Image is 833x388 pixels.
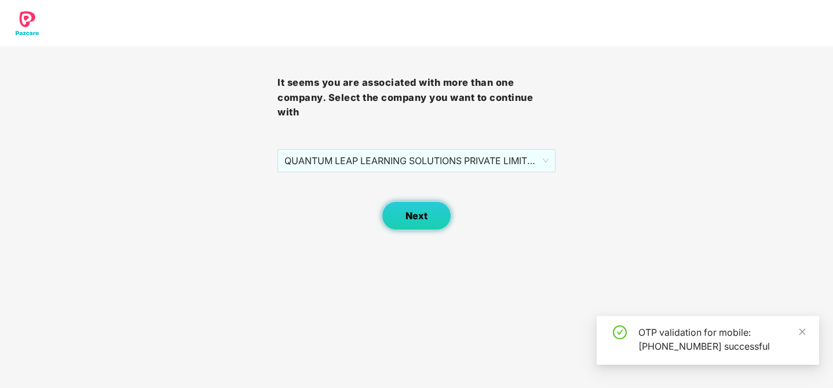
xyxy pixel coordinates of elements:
div: OTP validation for mobile: [PHONE_NUMBER] successful [638,325,805,353]
span: QUANTUM LEAP LEARNING SOLUTIONS PRIVATE LIMITED - QLLS230 - ADMIN [284,150,548,172]
h3: It seems you are associated with more than one company. Select the company you want to continue with [277,75,555,120]
span: close [798,328,806,336]
span: Next [405,211,428,222]
span: check-circle [613,325,627,339]
button: Next [382,201,451,230]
